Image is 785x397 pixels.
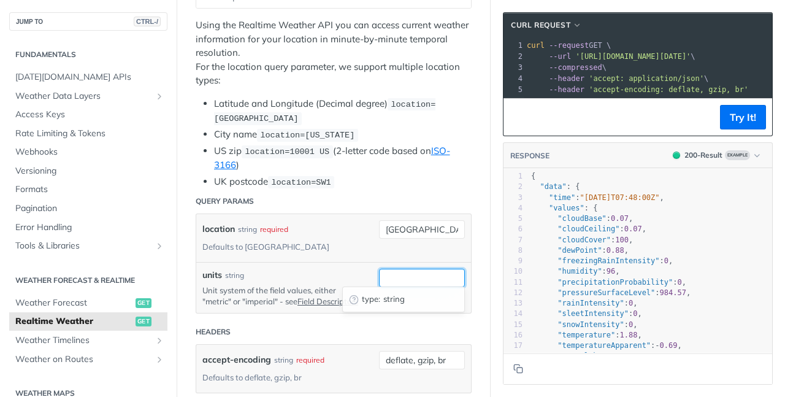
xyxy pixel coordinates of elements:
[9,162,167,180] a: Versioning
[9,237,167,255] a: Tools & LibrariesShow subpages for Tools & Libraries
[214,128,472,142] li: City name
[271,178,331,187] span: location=SW1
[214,144,472,172] li: US zip (2-letter code based on )
[155,91,164,101] button: Show subpages for Weather Data Layers
[531,299,637,307] span: : ,
[260,131,354,140] span: location=[US_STATE]
[684,150,722,161] div: 200 - Result
[15,128,164,140] span: Rate Limiting & Tokens
[660,288,686,297] span: 984.57
[202,269,222,282] label: units
[504,62,524,73] div: 3
[510,360,527,378] button: Copy to clipboard
[620,331,638,339] span: 1.88
[531,267,620,276] span: : ,
[531,236,633,244] span: : ,
[557,214,606,223] span: "cloudBase"
[504,266,523,277] div: 10
[504,320,523,330] div: 15
[349,295,359,304] span: pending
[557,299,624,307] span: "rainIntensity"
[15,146,164,158] span: Webhooks
[260,220,288,238] div: required
[531,172,535,180] span: {
[15,71,164,83] span: [DATE][DOMAIN_NAME] APIs
[9,49,167,60] h2: Fundamentals
[196,326,231,337] div: Headers
[238,220,257,238] div: string
[510,108,527,126] button: Copy to clipboard
[531,352,646,360] span: : ,
[504,51,524,62] div: 2
[637,352,641,360] span: 0
[504,203,523,214] div: 4
[504,330,523,341] div: 16
[720,105,766,129] button: Try It!
[202,285,361,307] p: Unit system of the field values, either "metric" or "imperial" - see
[531,288,691,297] span: : ,
[557,225,619,233] span: "cloudCeiling"
[607,267,615,276] span: 96
[504,193,523,203] div: 3
[196,196,254,207] div: Query Params
[549,63,602,72] span: --compressed
[9,331,167,350] a: Weather TimelinesShow subpages for Weather Timelines
[589,85,748,94] span: 'accept-encoding: deflate, gzip, br'
[504,245,523,256] div: 8
[507,19,586,31] button: cURL Request
[297,296,358,306] a: Field Descriptors
[589,74,704,83] span: 'accept: application/json'
[527,74,708,83] span: \
[527,63,607,72] span: \
[155,336,164,345] button: Show subpages for Weather Timelines
[9,180,167,199] a: Formats
[9,312,167,331] a: Realtime Weatherget
[725,150,750,160] span: Example
[531,320,637,329] span: : ,
[9,350,167,369] a: Weather on RoutesShow subpages for Weather on Routes
[615,236,629,244] span: 100
[225,270,244,281] div: string
[580,193,660,202] span: "[DATE]T07:48:00Z"
[504,288,523,298] div: 12
[504,298,523,309] div: 13
[504,341,523,351] div: 17
[504,84,524,95] div: 5
[673,152,680,159] span: 200
[549,85,584,94] span: --header
[504,235,523,245] div: 7
[531,225,646,233] span: : ,
[15,109,164,121] span: Access Keys
[155,355,164,364] button: Show subpages for Weather on Routes
[15,297,132,309] span: Weather Forecast
[9,199,167,218] a: Pagination
[531,182,580,191] span: : {
[575,52,691,61] span: '[URL][DOMAIN_NAME][DATE]'
[504,73,524,84] div: 4
[667,149,766,161] button: 200200-ResultExample
[196,18,472,88] p: Using the Realtime Weather API you can access current weather information for your location in mi...
[504,224,523,234] div: 6
[15,315,132,328] span: Realtime Weather
[504,309,523,319] div: 14
[624,225,642,233] span: 0.07
[202,351,271,369] label: accept-encoding
[136,298,151,308] span: get
[15,334,151,347] span: Weather Timelines
[214,175,472,189] li: UK postcode
[504,171,523,182] div: 1
[611,214,629,223] span: 0.07
[549,193,575,202] span: "time"
[15,183,164,196] span: Formats
[557,256,659,265] span: "freezingRainIntensity"
[557,320,624,329] span: "snowIntensity"
[511,20,570,31] span: cURL Request
[296,351,324,369] div: required
[527,52,695,61] span: \
[15,240,151,252] span: Tools & Libraries
[557,267,602,276] span: "humidity"
[549,204,584,212] span: "values"
[557,331,615,339] span: "temperature"
[531,278,686,287] span: : ,
[531,193,664,202] span: : ,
